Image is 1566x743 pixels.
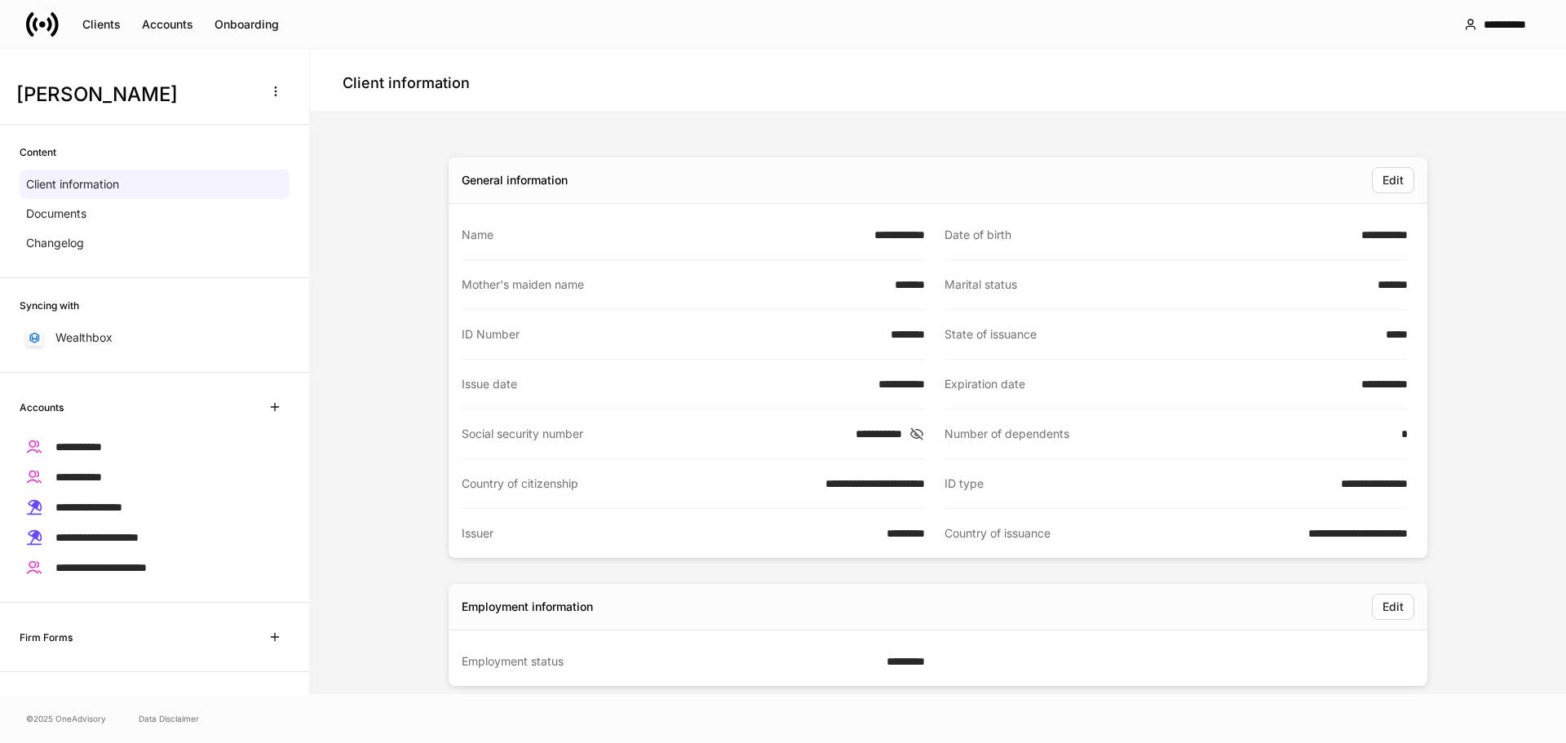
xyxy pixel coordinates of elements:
button: Clients [72,11,131,38]
button: Accounts [131,11,204,38]
p: Wealthbox [55,329,113,346]
p: Client information [26,176,119,192]
div: ID type [944,475,1331,492]
button: Onboarding [204,11,290,38]
div: Date of birth [944,227,1351,243]
span: © 2025 OneAdvisory [26,712,106,725]
div: Mother's maiden name [462,276,885,293]
div: Onboarding [215,19,279,30]
a: Documents [20,199,290,228]
div: Country of citizenship [462,475,816,492]
a: Wealthbox [20,323,290,352]
div: Clients [82,19,121,30]
div: Name [462,227,865,243]
div: State of issuance [944,326,1376,343]
h4: Client information [343,73,470,93]
h6: Accounts [20,400,64,415]
div: Social security number [462,426,846,442]
p: Documents [26,206,86,222]
div: Accounts [142,19,193,30]
a: Data Disclaimer [139,712,199,725]
div: Number of dependents [944,426,1391,442]
div: Country of issuance [944,525,1298,542]
div: Marital status [944,276,1368,293]
div: ID Number [462,326,881,343]
a: Changelog [20,228,290,258]
div: Edit [1382,601,1404,613]
div: Issue date [462,376,869,392]
button: Edit [1372,594,1414,620]
h6: Content [20,144,56,160]
div: Employment status [462,653,877,670]
p: Changelog [26,235,84,251]
a: Client information [20,170,290,199]
h6: Syncing with [20,298,79,313]
div: Issuer [462,525,877,542]
div: Employment information [462,599,593,615]
button: Edit [1372,167,1414,193]
h3: [PERSON_NAME] [16,82,252,108]
h6: Firm Forms [20,630,73,645]
div: Edit [1382,175,1404,186]
div: General information [462,172,568,188]
div: Expiration date [944,376,1351,392]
